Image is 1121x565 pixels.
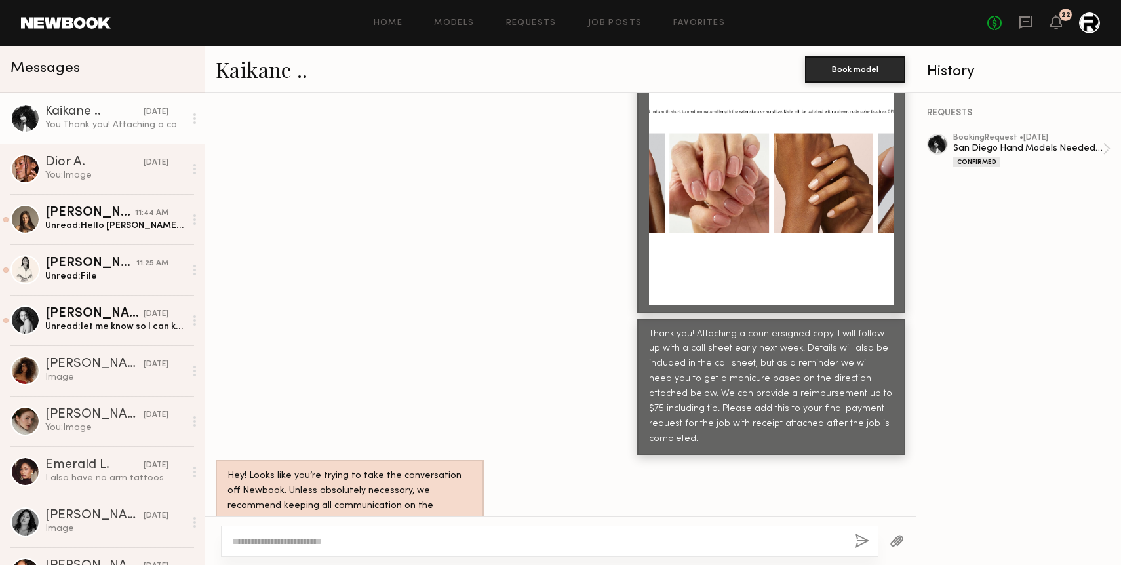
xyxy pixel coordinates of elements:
div: San Diego Hand Models Needed (9/4) [953,142,1103,155]
div: [DATE] [144,157,168,169]
div: I also have no arm tattoos [45,472,185,484]
div: 22 [1061,12,1071,19]
span: Messages [10,61,80,76]
div: Kaikane .. [45,106,144,119]
div: [PERSON_NAME] [45,257,136,270]
div: Hey! Looks like you’re trying to take the conversation off Newbook. Unless absolutely necessary, ... [227,469,472,529]
div: Thank you! Attaching a countersigned copy. I will follow up with a call sheet early next week. De... [649,327,894,448]
div: Unread: Hello [PERSON_NAME]! Looking forward to hearing back from you [EMAIL_ADDRESS][DOMAIN_NAME... [45,220,185,232]
div: [DATE] [144,106,168,119]
a: Kaikane .. [216,55,307,83]
a: Favorites [673,19,725,28]
div: [DATE] [144,359,168,371]
div: 11:44 AM [135,207,168,220]
div: [PERSON_NAME] [45,509,144,522]
a: Book model [805,63,905,74]
div: Image [45,522,185,535]
div: [PERSON_NAME] [45,206,135,220]
div: booking Request • [DATE] [953,134,1103,142]
div: REQUESTS [927,109,1111,118]
div: Unread: let me know so I can keep my schedule open! [45,321,185,333]
div: [DATE] [144,510,168,522]
div: [PERSON_NAME] [45,408,144,421]
div: Emerald L. [45,459,144,472]
div: Confirmed [953,157,1000,167]
div: 11:25 AM [136,258,168,270]
a: Models [434,19,474,28]
div: [PERSON_NAME] [45,307,144,321]
div: Unread: File [45,270,185,282]
a: Home [374,19,403,28]
div: Dior A. [45,156,144,169]
div: History [927,64,1111,79]
div: [PERSON_NAME] [45,358,144,371]
div: [DATE] [144,459,168,472]
a: Requests [506,19,557,28]
button: Book model [805,56,905,83]
div: You: Image [45,169,185,182]
a: Job Posts [588,19,642,28]
div: You: Thank you! Attaching a countersigned copy. I will follow up with a call sheet early next wee... [45,119,185,131]
div: [DATE] [144,409,168,421]
div: Image [45,371,185,383]
div: [DATE] [144,308,168,321]
a: bookingRequest •[DATE]San Diego Hand Models Needed (9/4)Confirmed [953,134,1111,167]
div: You: Image [45,421,185,434]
